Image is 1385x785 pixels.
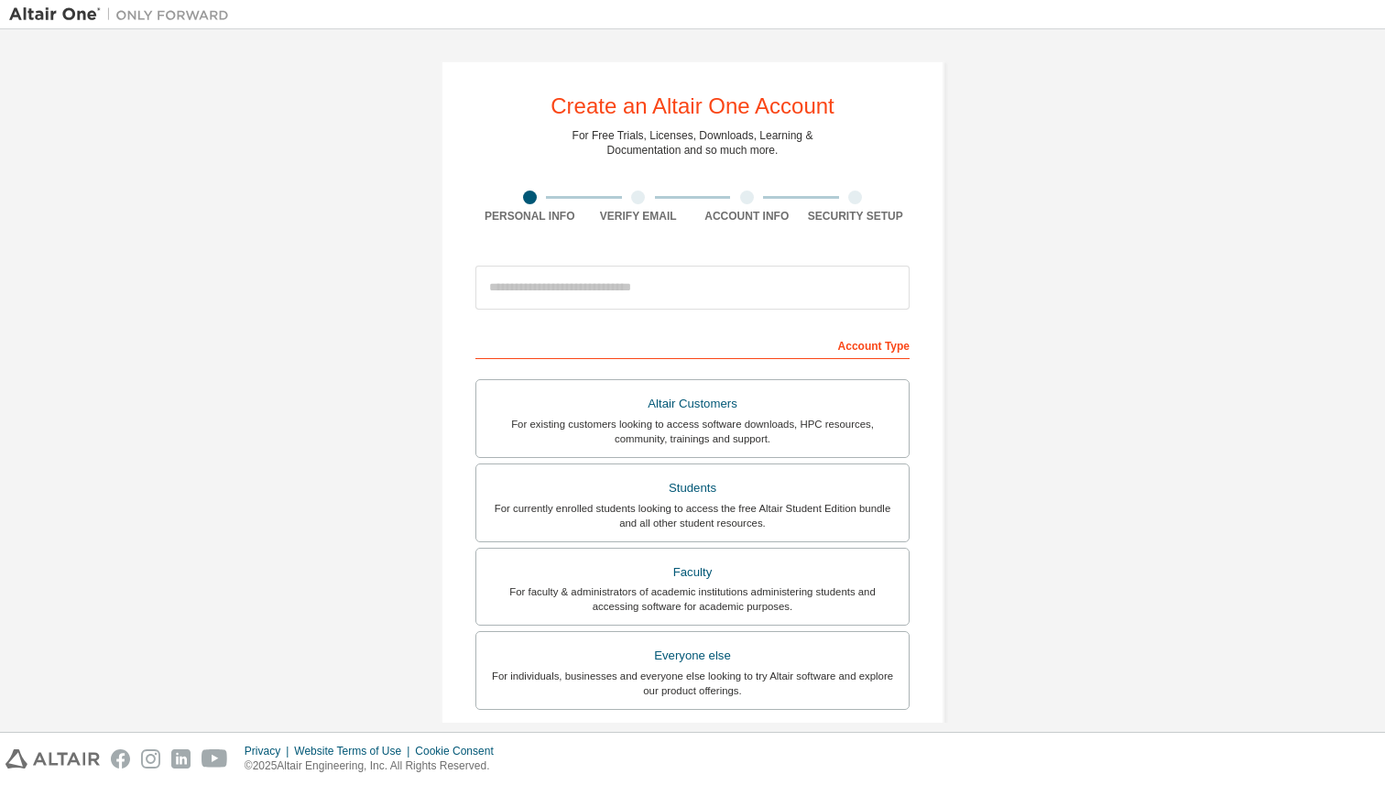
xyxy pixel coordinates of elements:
div: Security Setup [802,209,911,224]
div: Create an Altair One Account [551,95,834,117]
div: For faculty & administrators of academic institutions administering students and accessing softwa... [487,584,898,614]
p: © 2025 Altair Engineering, Inc. All Rights Reserved. [245,758,505,774]
div: For currently enrolled students looking to access the free Altair Student Edition bundle and all ... [487,501,898,530]
div: For individuals, businesses and everyone else looking to try Altair software and explore our prod... [487,669,898,698]
div: Personal Info [475,209,584,224]
img: linkedin.svg [171,749,191,769]
div: Verify Email [584,209,693,224]
div: Cookie Consent [415,744,504,758]
div: Account Info [692,209,802,224]
div: Account Type [475,330,910,359]
div: For existing customers looking to access software downloads, HPC resources, community, trainings ... [487,417,898,446]
div: Faculty [487,560,898,585]
div: Everyone else [487,643,898,669]
div: Website Terms of Use [294,744,415,758]
img: facebook.svg [111,749,130,769]
div: Altair Customers [487,391,898,417]
img: youtube.svg [202,749,228,769]
div: For Free Trials, Licenses, Downloads, Learning & Documentation and so much more. [573,128,813,158]
img: altair_logo.svg [5,749,100,769]
img: instagram.svg [141,749,160,769]
div: Students [487,475,898,501]
img: Altair One [9,5,238,24]
div: Privacy [245,744,294,758]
